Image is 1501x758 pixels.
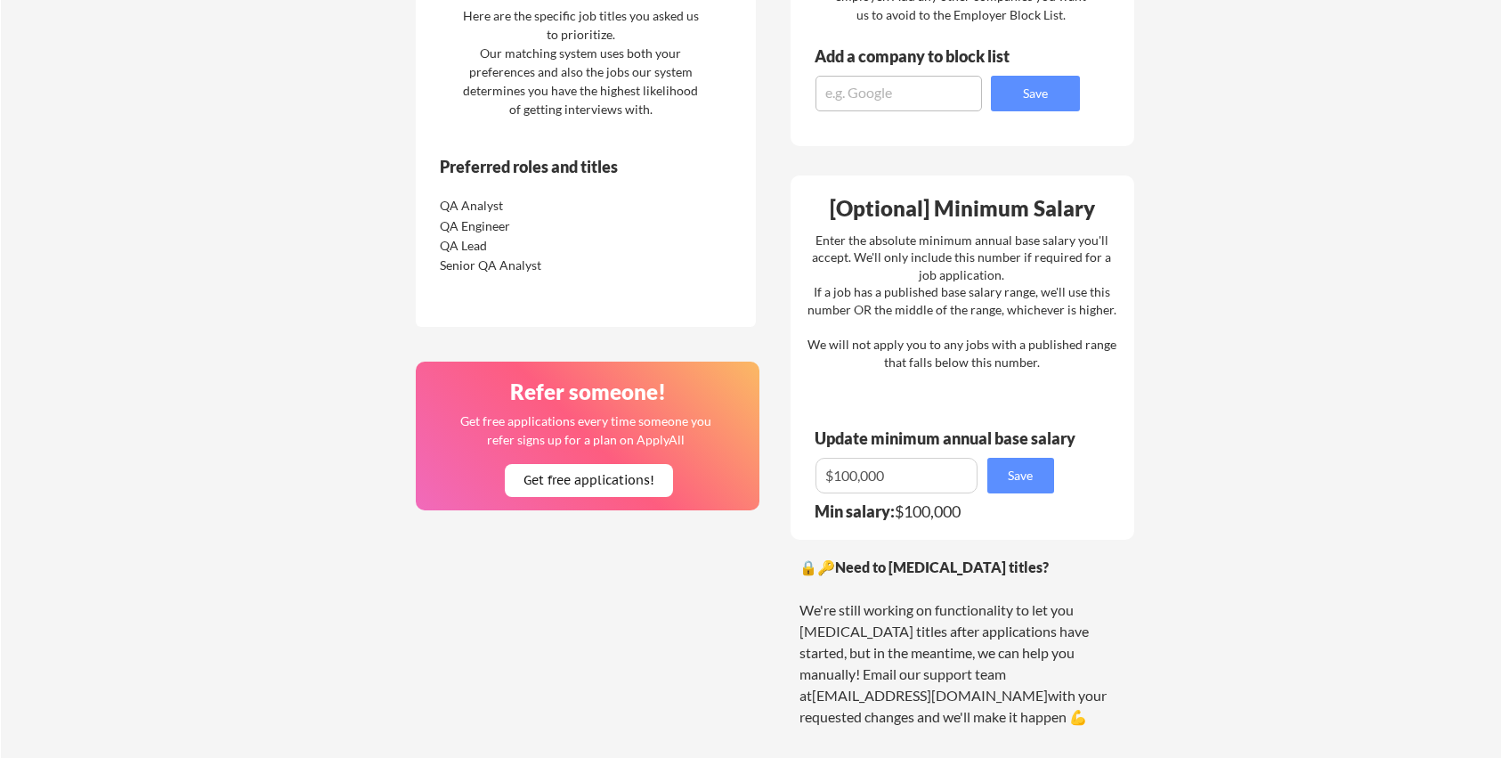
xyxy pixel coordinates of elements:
[799,557,1125,728] div: 🔒🔑 We're still working on functionality to let you [MEDICAL_DATA] titles after applications have ...
[440,159,682,175] div: Preferred roles and titles
[440,237,628,255] div: QA Lead
[440,197,628,215] div: QA Analyst
[459,412,713,449] div: Get free applications every time someone you refer signs up for a plan on ApplyAll
[815,503,1066,519] div: $100,000
[815,501,895,521] strong: Min salary:
[987,458,1054,493] button: Save
[991,76,1080,111] button: Save
[835,558,1049,575] strong: Need to [MEDICAL_DATA] titles?
[423,381,754,403] div: Refer someone!
[812,687,1048,704] a: [EMAIL_ADDRESS][DOMAIN_NAME]
[458,6,703,118] div: Here are the specific job titles you asked us to prioritize. Our matching system uses both your p...
[797,198,1128,219] div: [Optional] Minimum Salary
[440,217,628,235] div: QA Engineer
[815,458,978,493] input: E.g. $100,000
[440,257,628,274] div: Senior QA Analyst
[807,232,1116,371] div: Enter the absolute minimum annual base salary you'll accept. We'll only include this number if re...
[505,464,673,497] button: Get free applications!
[815,48,1037,64] div: Add a company to block list
[815,430,1082,446] div: Update minimum annual base salary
